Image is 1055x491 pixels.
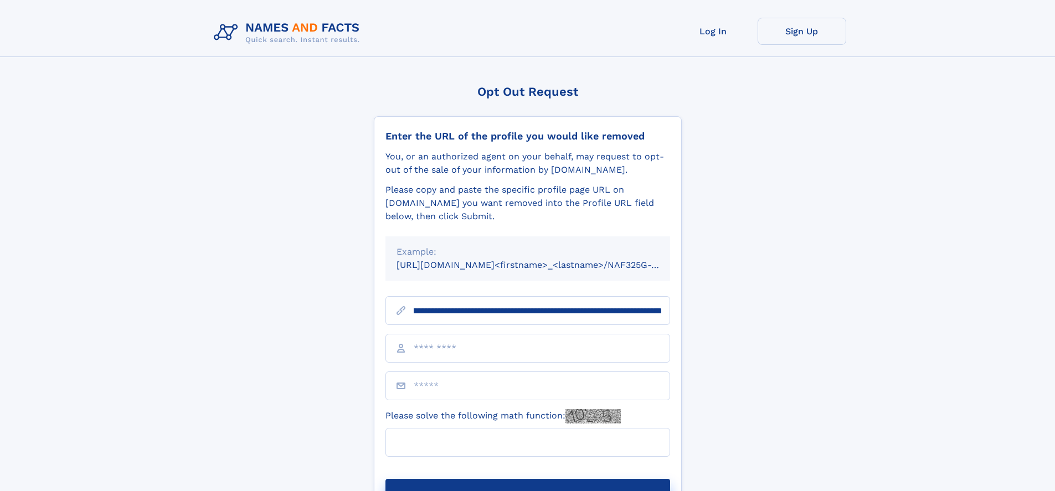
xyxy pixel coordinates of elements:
[397,245,659,259] div: Example:
[397,260,691,270] small: [URL][DOMAIN_NAME]<firstname>_<lastname>/NAF325G-xxxxxxxx
[209,18,369,48] img: Logo Names and Facts
[385,183,670,223] div: Please copy and paste the specific profile page URL on [DOMAIN_NAME] you want removed into the Pr...
[385,150,670,177] div: You, or an authorized agent on your behalf, may request to opt-out of the sale of your informatio...
[385,409,621,423] label: Please solve the following math function:
[374,85,682,99] div: Opt Out Request
[669,18,758,45] a: Log In
[385,130,670,142] div: Enter the URL of the profile you would like removed
[758,18,846,45] a: Sign Up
